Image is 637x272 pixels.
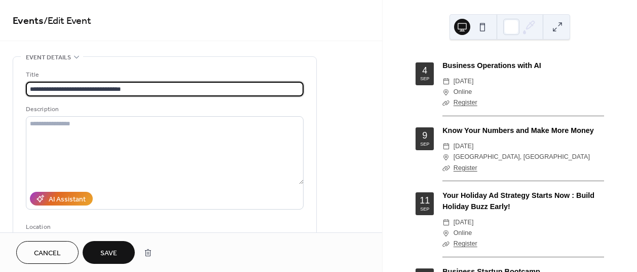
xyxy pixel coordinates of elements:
[13,11,44,31] a: Events
[26,52,71,63] span: Event details
[442,228,449,239] div: ​
[442,217,449,228] div: ​
[420,77,429,81] div: Sep
[442,163,449,174] div: ​
[422,66,427,75] div: 4
[442,239,449,249] div: ​
[454,240,477,247] a: Register
[422,131,427,140] div: 9
[420,207,429,212] div: Sep
[34,248,61,259] span: Cancel
[454,99,477,106] a: Register
[442,61,541,70] a: Business Operations with AI
[454,152,590,162] span: [GEOGRAPHIC_DATA], [GEOGRAPHIC_DATA]
[454,76,474,87] span: [DATE]
[442,191,594,211] a: Your Holiday Ad Strategy Starts Now : Build Holiday Buzz Early!
[454,87,472,97] span: Online
[26,222,302,232] div: Location
[26,70,302,80] div: Title
[442,87,449,97] div: ​
[420,142,429,147] div: Sep
[442,152,449,162] div: ​
[442,126,594,134] a: Know Your Numbers and Make More Money
[100,248,117,259] span: Save
[30,192,93,206] button: AI Assistant
[420,196,430,205] div: 11
[454,141,474,152] span: [DATE]
[454,228,472,239] span: Online
[44,11,91,31] span: / Edit Event
[26,104,302,115] div: Description
[83,241,135,264] button: Save
[16,241,79,264] button: Cancel
[454,217,474,228] span: [DATE]
[442,97,449,108] div: ​
[454,164,477,172] a: Register
[442,141,449,152] div: ​
[442,76,449,87] div: ​
[49,194,86,205] div: AI Assistant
